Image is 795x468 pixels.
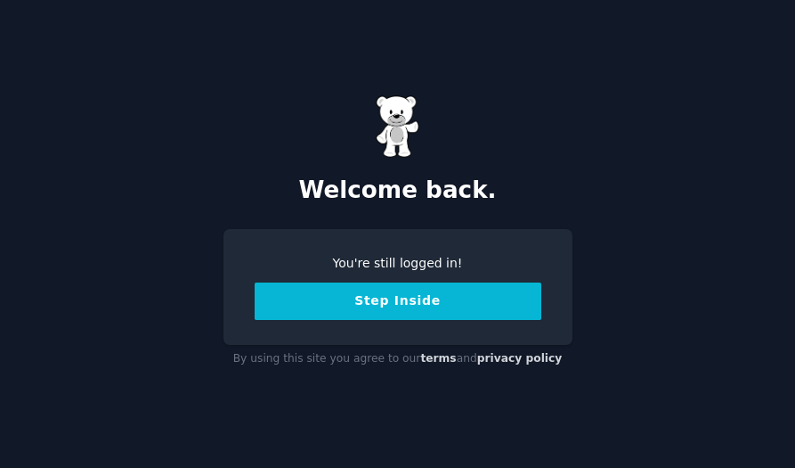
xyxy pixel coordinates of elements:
h2: Welcome back. [223,177,572,205]
a: terms [420,352,456,365]
a: privacy policy [477,352,563,365]
div: You're still logged in! [255,254,541,273]
div: By using this site you agree to our and [223,345,572,374]
button: Step Inside [255,283,541,320]
a: Step Inside [255,293,541,308]
img: Gummy Bear [376,95,420,158]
